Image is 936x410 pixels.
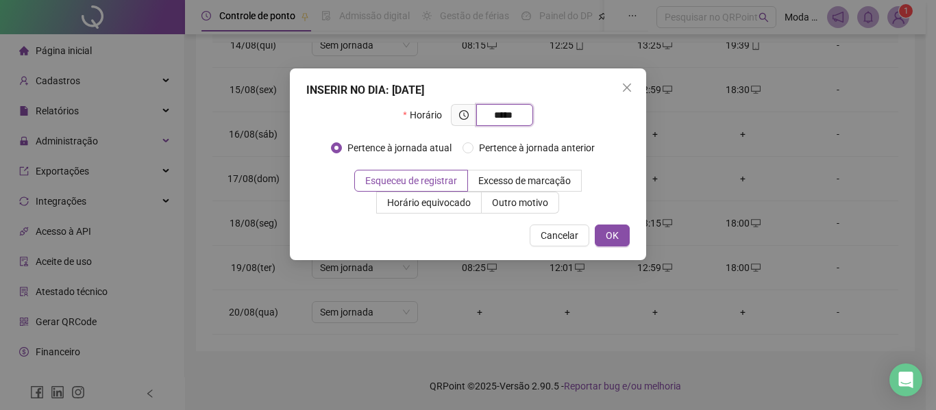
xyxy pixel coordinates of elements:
span: Excesso de marcação [478,175,571,186]
span: close [621,82,632,93]
div: INSERIR NO DIA : [DATE] [306,82,630,99]
span: Esqueceu de registrar [365,175,457,186]
span: OK [606,228,619,243]
span: Outro motivo [492,197,548,208]
span: Horário equivocado [387,197,471,208]
span: clock-circle [459,110,469,120]
button: OK [595,225,630,246]
span: Cancelar [541,228,578,243]
button: Close [616,77,638,99]
button: Cancelar [530,225,589,246]
label: Horário [403,104,450,126]
span: Pertence à jornada atual [342,140,457,155]
span: Pertence à jornada anterior [473,140,600,155]
div: Open Intercom Messenger [889,363,922,396]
